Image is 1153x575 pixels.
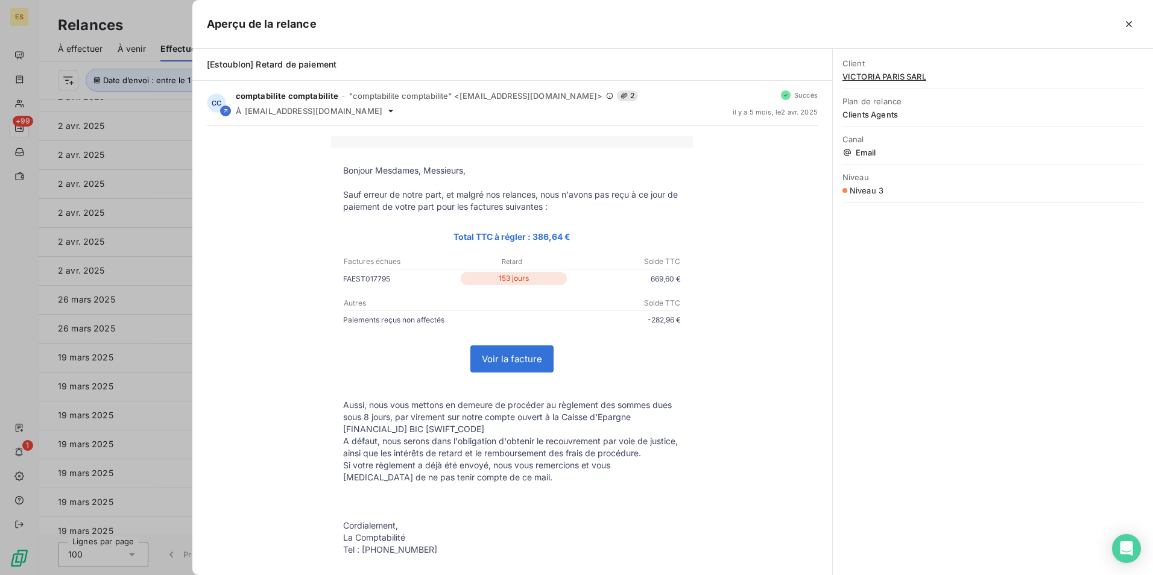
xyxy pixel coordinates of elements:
p: Si votre règlement a déjà été envoyé, nous vous remercions et vous [MEDICAL_DATA] de ne pas tenir... [343,459,681,483]
span: Niveau 3 [850,186,883,195]
span: Client [842,58,1143,68]
span: 2 [617,90,638,101]
p: Solde TTC [513,298,680,309]
span: Clients Agents [842,110,1143,119]
span: - [342,92,345,99]
span: Email [842,148,1143,157]
p: Retard [456,256,568,267]
span: Canal [842,134,1143,144]
span: comptabilite comptabilite [236,91,339,101]
span: "comptabilite comptabilite" <[EMAIL_ADDRESS][DOMAIN_NAME]> [349,91,603,101]
p: Aussi, nous vous mettons en demeure de procéder au règlement des sommes dues sous 8 jours, par vi... [343,399,681,435]
p: Cordialement, [343,520,681,532]
p: FAEST017795 [343,272,458,285]
a: Voir la facture [471,346,553,372]
p: Paiements reçus non affectés [343,313,512,326]
span: [Estoublon] Retard de paiement [207,59,337,69]
span: [EMAIL_ADDRESS][DOMAIN_NAME] [245,106,382,116]
span: VICTORIA PARIS SARL [842,72,1143,81]
p: A défaut, nous serons dans l'obligation d'obtenir le recouvrement par voie de justice, ainsi que ... [343,435,681,459]
p: Sauf erreur de notre part, et malgré nos relances, nous n'avons pas reçu à ce jour de paiement de... [343,189,681,213]
h5: Aperçu de la relance [207,16,317,33]
span: À [236,106,241,116]
p: Bonjour Mesdames, Messieurs, [343,165,681,177]
span: Succès [794,92,818,99]
p: Solde TTC [569,256,681,267]
span: Niveau [842,172,1143,182]
div: Open Intercom Messenger [1112,534,1141,563]
p: Autres [344,298,511,309]
p: La Comptabilité [343,532,681,544]
p: Factures échues [344,256,455,267]
p: 669,60 € [569,272,681,285]
p: -282,96 € [512,313,681,326]
span: Plan de relance [842,96,1143,106]
p: Tel : [PHONE_NUMBER] [343,544,681,556]
div: CC [207,93,226,113]
p: 153 jours [461,272,567,285]
span: il y a 5 mois , le 2 avr. 2025 [733,108,818,116]
p: Total TTC à régler : 386,64 € [343,230,681,244]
